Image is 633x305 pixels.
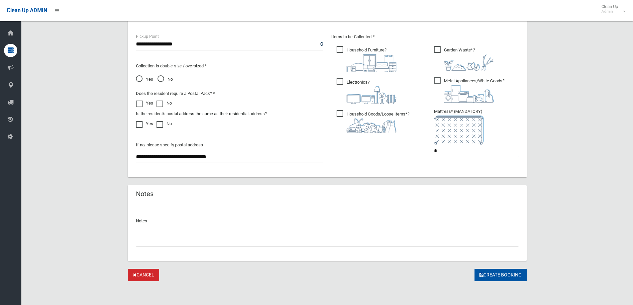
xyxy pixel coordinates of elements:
label: Yes [136,99,153,107]
img: 394712a680b73dbc3d2a6a3a7ffe5a07.png [347,86,396,104]
label: If no, please specify postal address [136,141,203,149]
span: Electronics [337,78,396,104]
label: Yes [136,120,153,128]
p: Notes [136,217,519,225]
button: Create Booking [475,269,527,281]
img: 36c1b0289cb1767239cdd3de9e694f19.png [444,85,494,103]
header: Notes [128,188,161,200]
span: No [158,75,173,83]
span: Household Furniture [337,46,396,72]
p: Items to be Collected * [331,33,519,41]
span: Clean Up [598,4,625,14]
label: Does the resident require a Postal Pack? * [136,90,215,98]
span: Garden Waste* [434,46,494,71]
a: Cancel [128,269,159,281]
span: Clean Up ADMIN [7,7,47,14]
span: Yes [136,75,153,83]
img: aa9efdbe659d29b613fca23ba79d85cb.png [347,54,396,72]
i: ? [444,78,504,103]
img: 4fd8a5c772b2c999c83690221e5242e0.png [444,54,494,71]
img: e7408bece873d2c1783593a074e5cb2f.png [434,115,484,145]
i: ? [444,47,494,71]
img: b13cc3517677393f34c0a387616ef184.png [347,118,396,133]
span: Metal Appliances/White Goods [434,77,504,103]
label: Is the resident's postal address the same as their residential address? [136,110,267,118]
i: ? [347,112,409,133]
span: Mattress* (MANDATORY) [434,109,519,145]
label: No [157,99,172,107]
i: ? [347,80,396,104]
small: Admin [601,9,618,14]
span: Household Goods/Loose Items* [337,110,409,133]
label: No [157,120,172,128]
p: Collection is double size / oversized * [136,62,323,70]
i: ? [347,47,396,72]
